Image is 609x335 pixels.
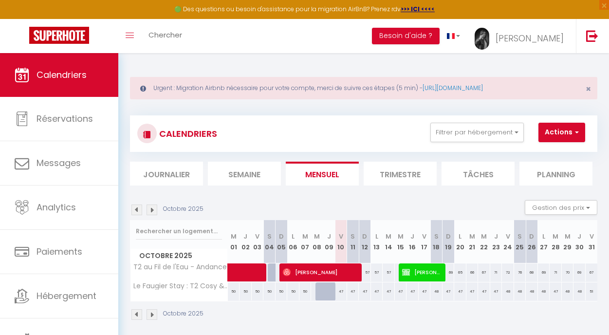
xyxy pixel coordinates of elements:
[364,162,437,186] li: Trimestre
[478,220,490,263] th: 22
[283,263,357,281] span: [PERSON_NAME]
[514,220,526,263] th: 25
[292,232,295,241] abbr: L
[514,263,526,281] div: 76
[228,282,240,300] div: 50
[240,220,252,263] th: 02
[252,282,264,300] div: 50
[442,162,515,186] li: Tâches
[252,220,264,263] th: 03
[459,232,461,241] abbr: L
[562,282,574,300] div: 48
[359,220,371,263] th: 12
[255,232,259,241] abbr: V
[37,245,82,258] span: Paiements
[37,201,76,213] span: Analytics
[590,232,594,241] abbr: V
[586,85,591,93] button: Close
[371,220,383,263] th: 13
[526,263,538,281] div: 68
[454,263,466,281] div: 65
[478,263,490,281] div: 67
[406,282,419,300] div: 47
[276,282,288,300] div: 50
[401,5,435,13] a: >>> ICI <<<<
[37,112,93,125] span: Réservations
[157,123,217,145] h3: CALENDRIERS
[148,30,182,40] span: Chercher
[475,28,489,50] img: ...
[423,84,483,92] a: [URL][DOMAIN_NAME]
[553,232,558,241] abbr: M
[454,282,466,300] div: 47
[538,282,550,300] div: 48
[231,232,237,241] abbr: M
[263,220,276,263] th: 04
[323,220,335,263] th: 09
[375,232,378,241] abbr: L
[386,232,391,241] abbr: M
[446,232,451,241] abbr: D
[430,123,524,142] button: Filtrer par hébergement
[490,282,502,300] div: 47
[29,27,89,44] img: Super Booking
[525,200,597,215] button: Gestion des prix
[299,220,312,263] th: 07
[430,282,443,300] div: 48
[490,220,502,263] th: 23
[514,282,526,300] div: 48
[132,282,229,290] span: Le Faugier Stay : T2 Cosy & parking rue gratuit
[286,162,359,186] li: Mensuel
[351,232,355,241] abbr: S
[37,157,81,169] span: Messages
[550,220,562,263] th: 28
[586,83,591,95] span: ×
[395,220,407,263] th: 15
[163,205,203,214] p: Octobre 2025
[37,290,96,302] span: Hébergement
[443,263,455,281] div: 69
[299,282,312,300] div: 50
[586,220,598,263] th: 31
[371,282,383,300] div: 47
[466,263,479,281] div: 66
[526,220,538,263] th: 26
[141,19,189,53] a: Chercher
[478,282,490,300] div: 47
[466,220,479,263] th: 21
[550,282,562,300] div: 47
[469,232,475,241] abbr: M
[443,220,455,263] th: 19
[130,77,597,99] div: Urgent : Migration Airbnb nécessaire pour votre compte, merci de suivre ces étapes (5 min) -
[502,263,514,281] div: 72
[130,162,203,186] li: Journalier
[228,220,240,263] th: 01
[573,220,586,263] th: 30
[287,282,299,300] div: 50
[410,232,414,241] abbr: J
[529,232,534,241] abbr: D
[502,282,514,300] div: 48
[347,282,359,300] div: 47
[302,232,308,241] abbr: M
[506,232,510,241] abbr: V
[526,282,538,300] div: 48
[430,220,443,263] th: 18
[517,232,522,241] abbr: S
[538,263,550,281] div: 69
[422,232,426,241] abbr: V
[481,232,487,241] abbr: M
[372,28,440,44] button: Besoin d'aide ?
[467,19,576,53] a: ... [PERSON_NAME]
[240,282,252,300] div: 50
[279,232,284,241] abbr: D
[496,32,564,44] span: [PERSON_NAME]
[327,232,331,241] abbr: J
[383,220,395,263] th: 14
[362,232,367,241] abbr: D
[577,232,581,241] abbr: J
[434,232,439,241] abbr: S
[359,263,371,281] div: 57
[347,220,359,263] th: 11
